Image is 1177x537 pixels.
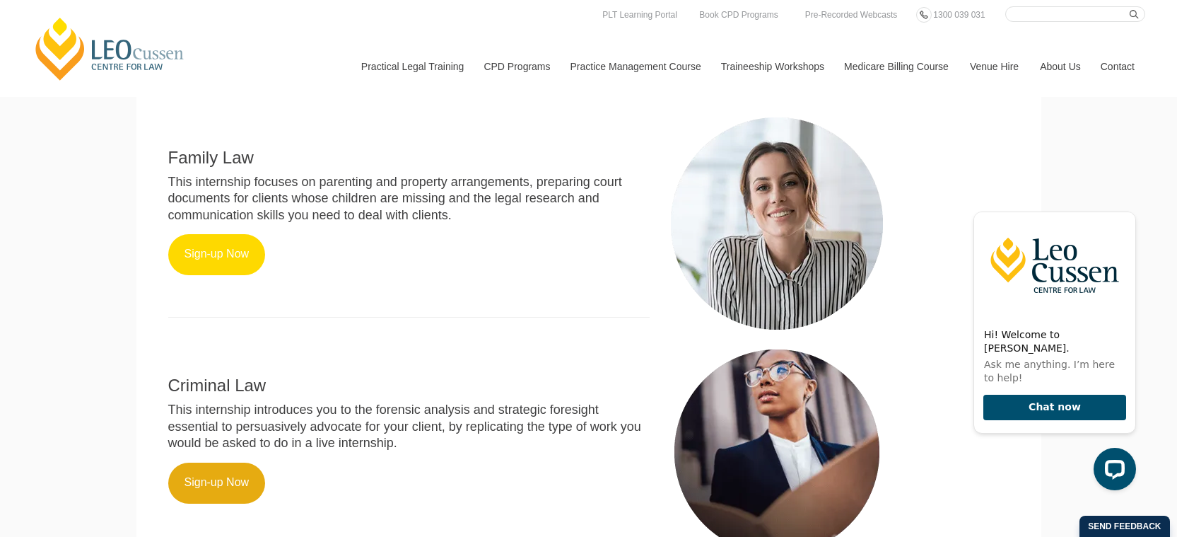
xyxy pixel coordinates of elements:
[1090,36,1145,97] a: Contact
[802,7,901,23] a: Pre-Recorded Webcasts
[1029,36,1090,97] a: About Us
[168,463,266,504] a: Sign-up Now
[473,36,559,97] a: CPD Programs
[833,36,959,97] a: Medicare Billing Course
[959,36,1029,97] a: Venue Hire
[168,376,650,395] h2: Criminal Law
[168,174,650,224] p: This internship focuses on parenting and property arrangements, preparing court documents for cli...
[962,200,1142,502] iframe: LiveChat chat widget
[168,234,266,275] a: Sign-up Now
[710,36,833,97] a: Traineeship Workshops
[351,36,474,97] a: Practical Legal Training
[168,149,650,167] h2: Family Law
[933,10,985,20] span: 1300 039 031
[930,7,988,23] a: 1300 039 031
[168,402,650,451] p: This internship introduces you to the forensic analysis and strategic foresight essential to pers...
[32,16,188,82] a: [PERSON_NAME] Centre for Law
[560,36,710,97] a: Practice Management Course
[696,7,781,23] a: Book CPD Programs
[599,7,681,23] a: PLT Learning Portal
